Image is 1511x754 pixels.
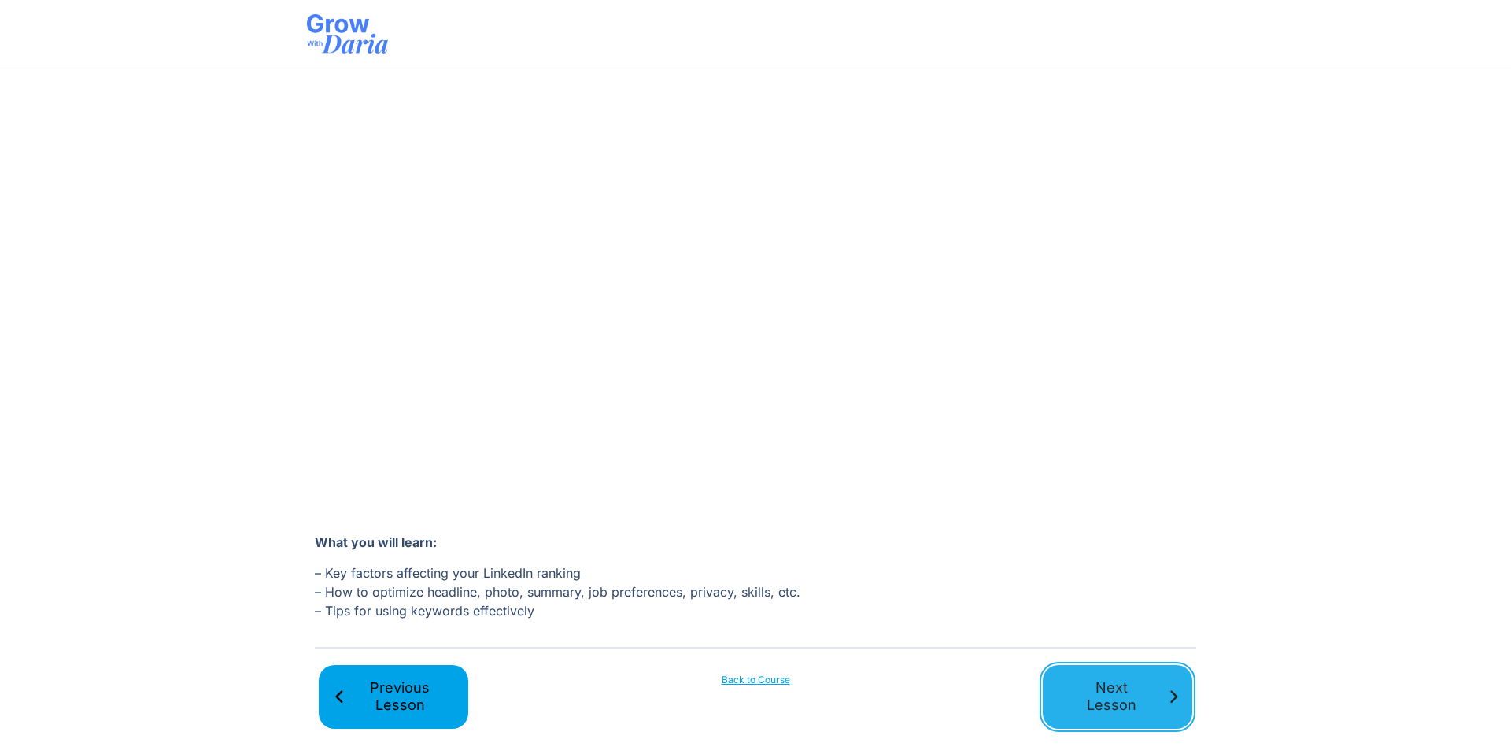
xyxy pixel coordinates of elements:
[315,24,1196,520] iframe: To enrich screen reader interactions, please activate Accessibility in Grammarly extension settings
[681,673,830,687] a: Back to Course
[1057,679,1166,715] span: Next Lesson
[315,564,1196,620] p: – Key factors affecting your LinkedIn ranking – How to optimize headline, photo, summary, job pre...
[319,665,468,729] a: Previous Lesson
[315,534,437,550] strong: What you will learn:
[345,679,454,715] span: Previous Lesson
[1043,665,1192,729] a: Next Lesson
